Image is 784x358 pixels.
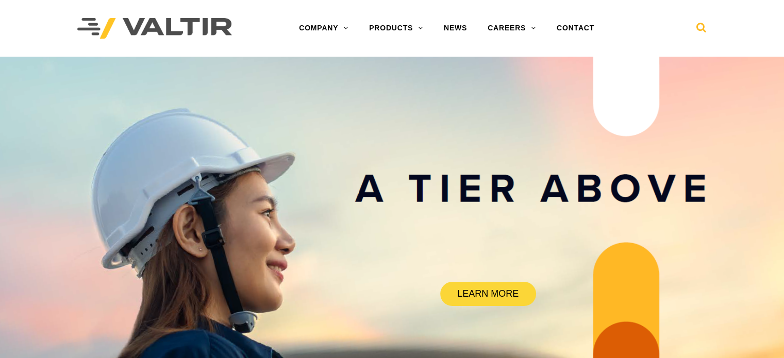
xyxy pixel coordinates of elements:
[433,18,477,39] a: NEWS
[359,18,433,39] a: PRODUCTS
[289,18,359,39] a: COMPANY
[77,18,232,39] img: Valtir
[440,282,536,306] a: LEARN MORE
[546,18,605,39] a: CONTACT
[477,18,546,39] a: CAREERS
